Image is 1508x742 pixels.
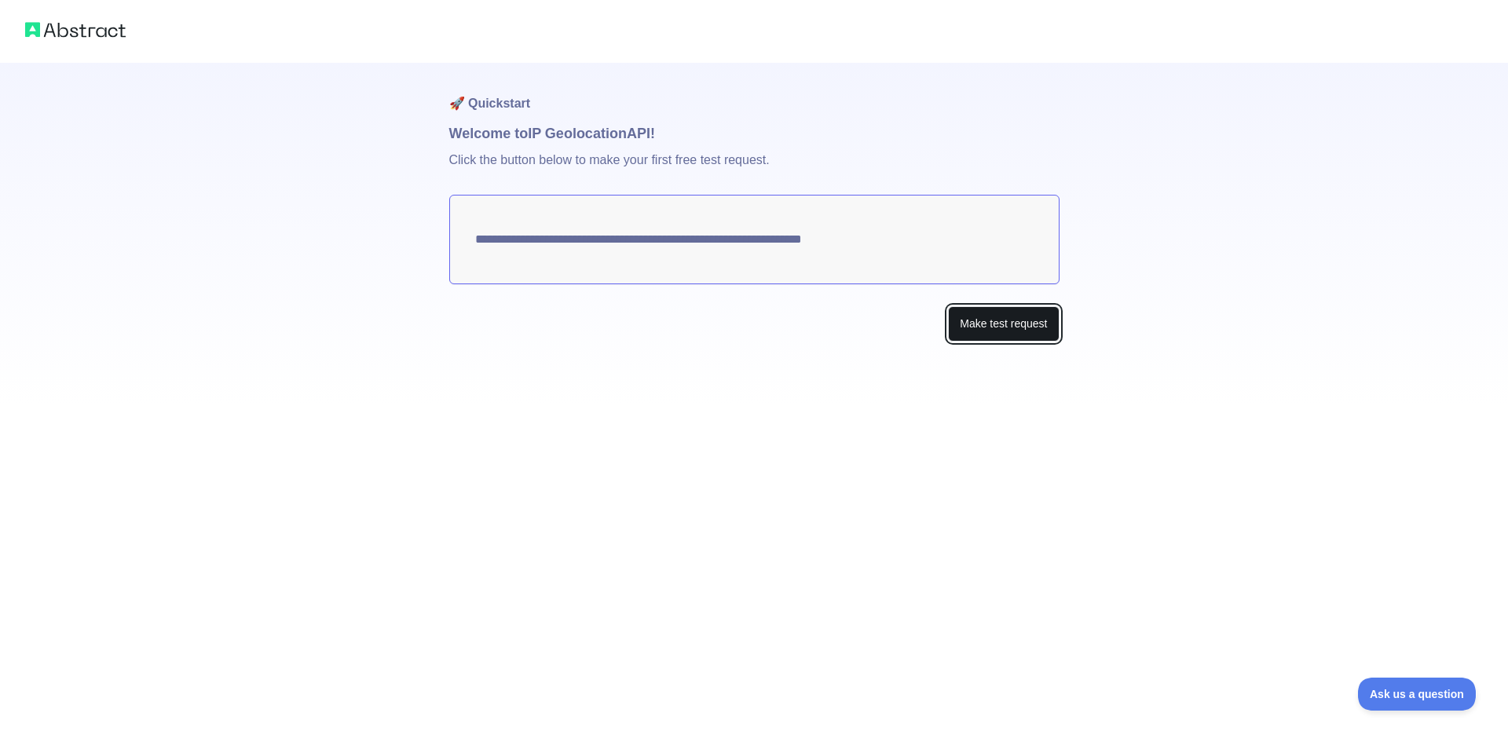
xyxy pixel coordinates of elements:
[449,122,1060,144] h1: Welcome to IP Geolocation API!
[449,144,1060,195] p: Click the button below to make your first free test request.
[449,63,1060,122] h1: 🚀 Quickstart
[1358,678,1477,711] iframe: Toggle Customer Support
[948,306,1059,342] button: Make test request
[25,19,126,41] img: Abstract logo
